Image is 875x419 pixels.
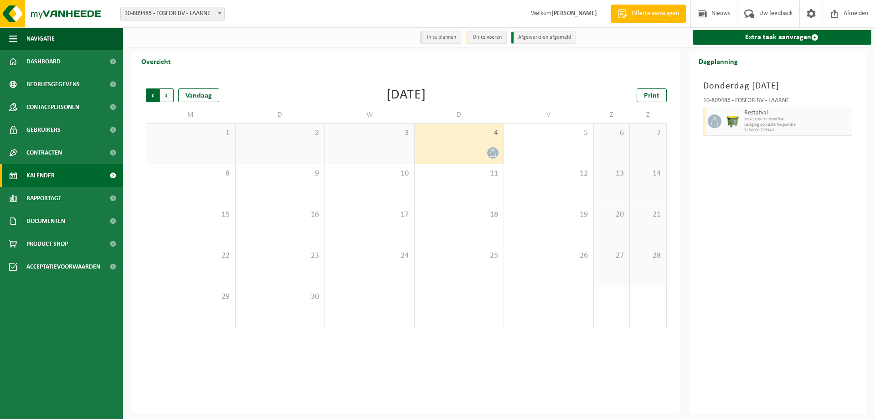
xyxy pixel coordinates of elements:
[26,233,68,255] span: Product Shop
[551,10,597,17] strong: [PERSON_NAME]
[26,164,55,187] span: Kalender
[240,292,320,302] span: 30
[644,92,659,99] span: Print
[151,210,231,220] span: 15
[26,210,65,233] span: Documenten
[419,128,499,138] span: 4
[26,73,80,96] span: Bedrijfsgegevens
[509,251,589,261] span: 26
[146,88,160,102] span: Vorige
[744,117,850,122] span: WB-1100-HP restafval
[240,169,320,179] span: 9
[744,122,850,128] span: Lediging op vaste frequentie
[26,141,62,164] span: Contracten
[151,128,231,138] span: 1
[637,88,667,102] a: Print
[634,128,661,138] span: 7
[121,7,224,20] span: 10-809485 - FOSFOR BV - LAARNE
[151,251,231,261] span: 22
[132,52,180,70] h2: Overzicht
[629,9,681,18] span: Offerte aanvragen
[386,88,426,102] div: [DATE]
[509,210,589,220] span: 19
[744,128,850,133] span: T250001773340
[726,114,740,128] img: WB-1100-HPE-GN-50
[26,187,62,210] span: Rapportage
[690,52,747,70] h2: Dagplanning
[240,210,320,220] span: 16
[466,31,507,44] li: Uit te voeren
[598,128,625,138] span: 6
[26,50,61,73] span: Dashboard
[504,107,594,123] td: V
[325,107,415,123] td: W
[26,27,55,50] span: Navigatie
[329,128,410,138] span: 3
[703,79,853,93] h3: Donderdag [DATE]
[634,169,661,179] span: 14
[419,251,499,261] span: 25
[26,96,79,119] span: Contactpersonen
[630,107,666,123] td: Z
[703,98,853,107] div: 10-809485 - FOSFOR BV - LAARNE
[26,119,61,141] span: Gebruikers
[419,169,499,179] span: 11
[598,251,625,261] span: 27
[160,88,174,102] span: Volgende
[634,210,661,220] span: 21
[329,210,410,220] span: 17
[511,31,576,44] li: Afgewerkt en afgemeld
[240,251,320,261] span: 23
[120,7,225,21] span: 10-809485 - FOSFOR BV - LAARNE
[598,169,625,179] span: 13
[146,107,236,123] td: M
[329,169,410,179] span: 10
[744,109,850,117] span: Restafval
[634,251,661,261] span: 28
[693,30,872,45] a: Extra taak aanvragen
[240,128,320,138] span: 2
[329,251,410,261] span: 24
[151,292,231,302] span: 29
[26,255,100,278] span: Acceptatievoorwaarden
[509,128,589,138] span: 5
[420,31,461,44] li: In te plannen
[236,107,325,123] td: D
[415,107,504,123] td: D
[598,210,625,220] span: 20
[151,169,231,179] span: 8
[611,5,686,23] a: Offerte aanvragen
[509,169,589,179] span: 12
[594,107,630,123] td: Z
[178,88,219,102] div: Vandaag
[419,210,499,220] span: 18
